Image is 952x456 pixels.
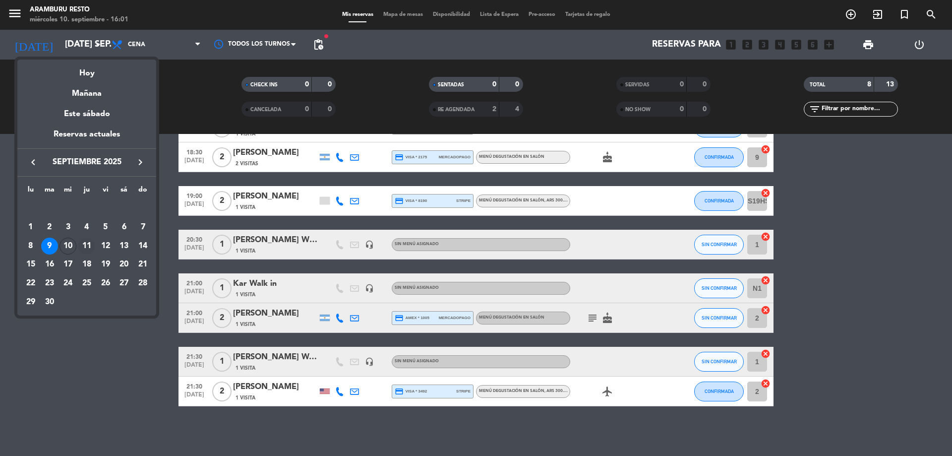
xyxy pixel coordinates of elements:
[77,255,96,274] td: 18 de septiembre de 2025
[22,219,39,236] div: 1
[131,156,149,169] button: keyboard_arrow_right
[78,219,95,236] div: 4
[115,274,134,293] td: 27 de septiembre de 2025
[17,100,156,128] div: Este sábado
[59,237,77,256] td: 10 de septiembre de 2025
[21,199,152,218] td: SEP.
[27,156,39,168] i: keyboard_arrow_left
[133,218,152,237] td: 7 de septiembre de 2025
[21,274,40,293] td: 22 de septiembre de 2025
[133,274,152,293] td: 28 de septiembre de 2025
[59,256,76,273] div: 17
[116,275,132,292] div: 27
[77,237,96,256] td: 11 de septiembre de 2025
[97,219,114,236] div: 5
[59,275,76,292] div: 24
[40,255,59,274] td: 16 de septiembre de 2025
[78,256,95,273] div: 18
[41,219,58,236] div: 2
[96,237,115,256] td: 12 de septiembre de 2025
[134,256,151,273] div: 21
[40,274,59,293] td: 23 de septiembre de 2025
[77,218,96,237] td: 4 de septiembre de 2025
[115,237,134,256] td: 13 de septiembre de 2025
[21,184,40,199] th: lunes
[134,275,151,292] div: 28
[115,255,134,274] td: 20 de septiembre de 2025
[41,256,58,273] div: 16
[59,238,76,255] div: 10
[115,184,134,199] th: sábado
[96,255,115,274] td: 19 de septiembre de 2025
[96,184,115,199] th: viernes
[41,238,58,255] div: 9
[22,275,39,292] div: 22
[133,255,152,274] td: 21 de septiembre de 2025
[17,128,156,148] div: Reservas actuales
[21,237,40,256] td: 8 de septiembre de 2025
[133,184,152,199] th: domingo
[59,219,76,236] div: 3
[59,274,77,293] td: 24 de septiembre de 2025
[22,256,39,273] div: 15
[22,238,39,255] div: 8
[134,238,151,255] div: 14
[97,275,114,292] div: 26
[133,237,152,256] td: 14 de septiembre de 2025
[24,156,42,169] button: keyboard_arrow_left
[77,274,96,293] td: 25 de septiembre de 2025
[116,238,132,255] div: 13
[96,274,115,293] td: 26 de septiembre de 2025
[116,219,132,236] div: 6
[21,293,40,312] td: 29 de septiembre de 2025
[134,219,151,236] div: 7
[42,156,131,169] span: septiembre 2025
[96,218,115,237] td: 5 de septiembre de 2025
[78,275,95,292] div: 25
[97,238,114,255] div: 12
[22,294,39,311] div: 29
[59,255,77,274] td: 17 de septiembre de 2025
[134,156,146,168] i: keyboard_arrow_right
[40,237,59,256] td: 9 de septiembre de 2025
[78,238,95,255] div: 11
[17,80,156,100] div: Mañana
[59,218,77,237] td: 3 de septiembre de 2025
[59,184,77,199] th: miércoles
[77,184,96,199] th: jueves
[21,218,40,237] td: 1 de septiembre de 2025
[21,255,40,274] td: 15 de septiembre de 2025
[40,293,59,312] td: 30 de septiembre de 2025
[40,184,59,199] th: martes
[40,218,59,237] td: 2 de septiembre de 2025
[17,60,156,80] div: Hoy
[115,218,134,237] td: 6 de septiembre de 2025
[41,294,58,311] div: 30
[116,256,132,273] div: 20
[41,275,58,292] div: 23
[97,256,114,273] div: 19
